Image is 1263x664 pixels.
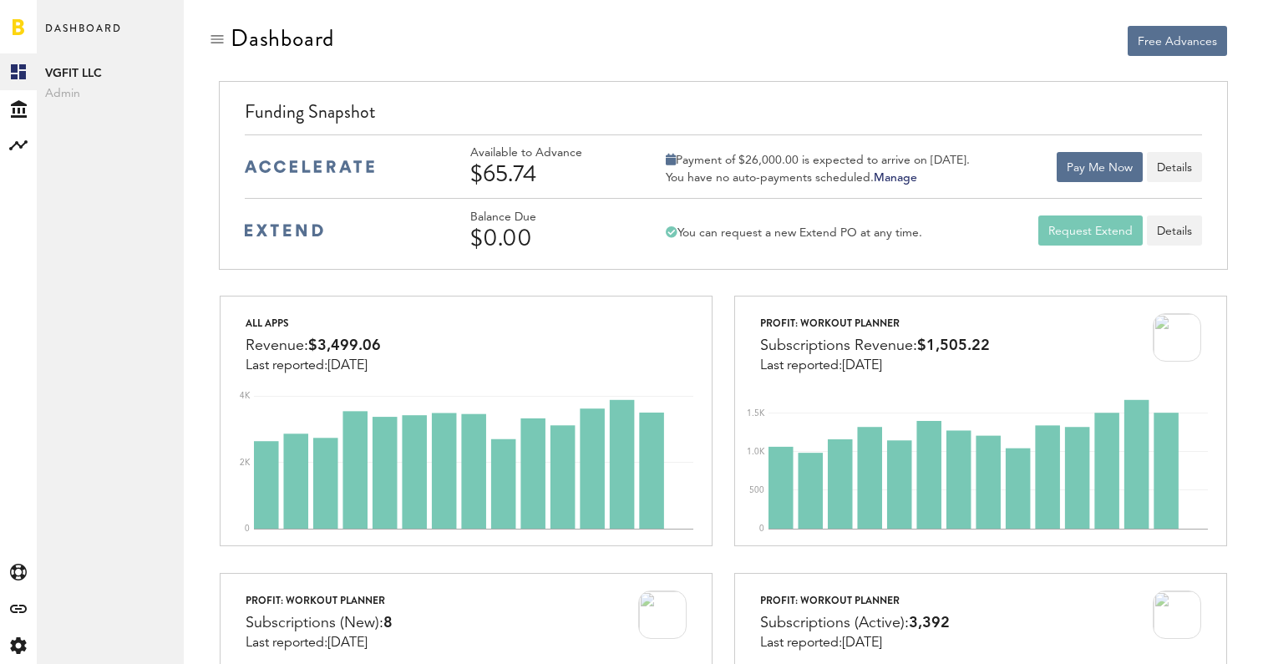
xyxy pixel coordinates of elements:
button: Request Extend [1038,215,1143,246]
button: Free Advances [1128,26,1227,56]
div: ProFit: Workout Planner [760,313,990,333]
text: 2K [240,459,251,467]
div: $65.74 [470,160,629,187]
iframe: Opens a widget where you can find more information [1133,614,1246,656]
span: [DATE] [327,636,368,650]
div: All apps [246,313,381,333]
img: 100x100bb_jssXdTp.jpg [1153,591,1201,639]
img: extend-medium-blue-logo.svg [245,224,323,237]
span: Dashboard [45,18,122,53]
img: 100x100bb_jssXdTp.jpg [1153,313,1201,362]
text: 0 [245,525,250,533]
div: ProFit: Workout Planner [246,591,393,611]
div: Last reported: [246,636,393,651]
span: $1,505.22 [917,338,990,353]
div: Revenue: [246,333,381,358]
div: Funding Snapshot [245,99,1201,134]
span: $3,499.06 [308,338,381,353]
text: 1.5K [747,409,765,418]
text: 0 [759,525,764,533]
img: 100x100bb_jssXdTp.jpg [638,591,687,639]
div: Last reported: [760,636,950,651]
div: Subscriptions Revenue: [760,333,990,358]
div: You have no auto-payments scheduled. [666,170,970,185]
div: Last reported: [246,358,381,373]
text: 1.0K [747,448,765,456]
div: ProFit: Workout Planner [760,591,950,611]
div: Dashboard [231,25,334,52]
img: accelerate-medium-blue-logo.svg [245,160,374,173]
div: Available to Advance [470,146,629,160]
span: [DATE] [842,636,882,650]
span: 3,392 [909,616,950,631]
text: 500 [749,486,764,494]
text: 4K [240,392,251,400]
div: $0.00 [470,225,629,251]
a: Manage [874,172,917,184]
button: Pay Me Now [1057,152,1143,182]
div: Balance Due [470,210,629,225]
span: [DATE] [327,359,368,373]
button: Details [1147,152,1202,182]
span: [DATE] [842,359,882,373]
span: VGFIT LLC [45,63,175,84]
div: Subscriptions (Active): [760,611,950,636]
div: You can request a new Extend PO at any time. [666,226,922,241]
div: Payment of $26,000.00 is expected to arrive on [DATE]. [666,153,970,168]
a: Details [1147,215,1202,246]
div: Subscriptions (New): [246,611,393,636]
span: 8 [383,616,393,631]
span: Admin [45,84,175,104]
div: Last reported: [760,358,990,373]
